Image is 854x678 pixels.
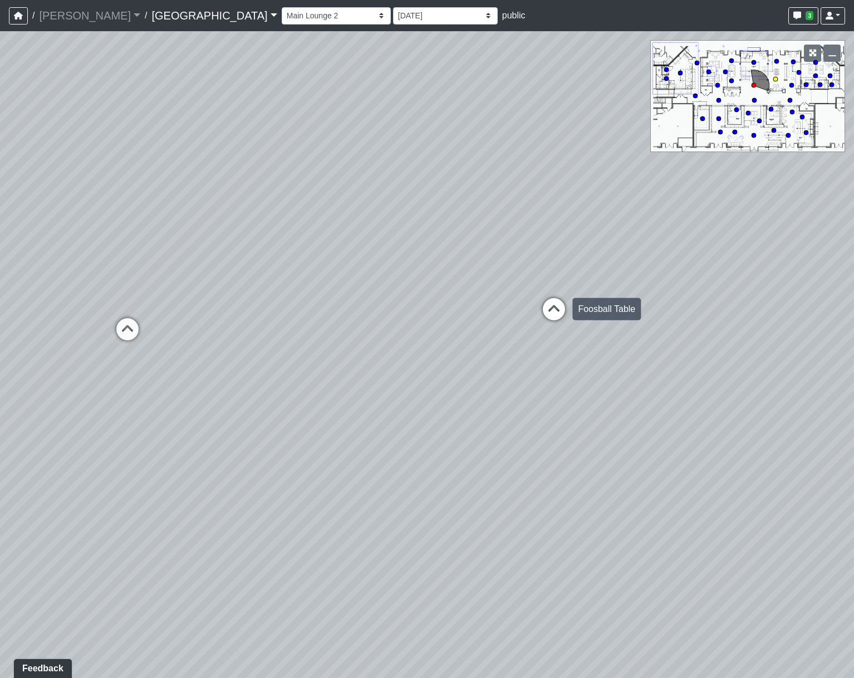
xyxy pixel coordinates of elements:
span: public [502,11,526,20]
span: 3 [806,11,813,20]
a: [PERSON_NAME] [39,4,140,27]
a: [GEOGRAPHIC_DATA] [151,4,277,27]
div: Foosball Table [572,298,641,320]
iframe: Ybug feedback widget [8,656,74,678]
span: / [28,4,39,27]
button: 3 [788,7,818,25]
span: / [140,4,151,27]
